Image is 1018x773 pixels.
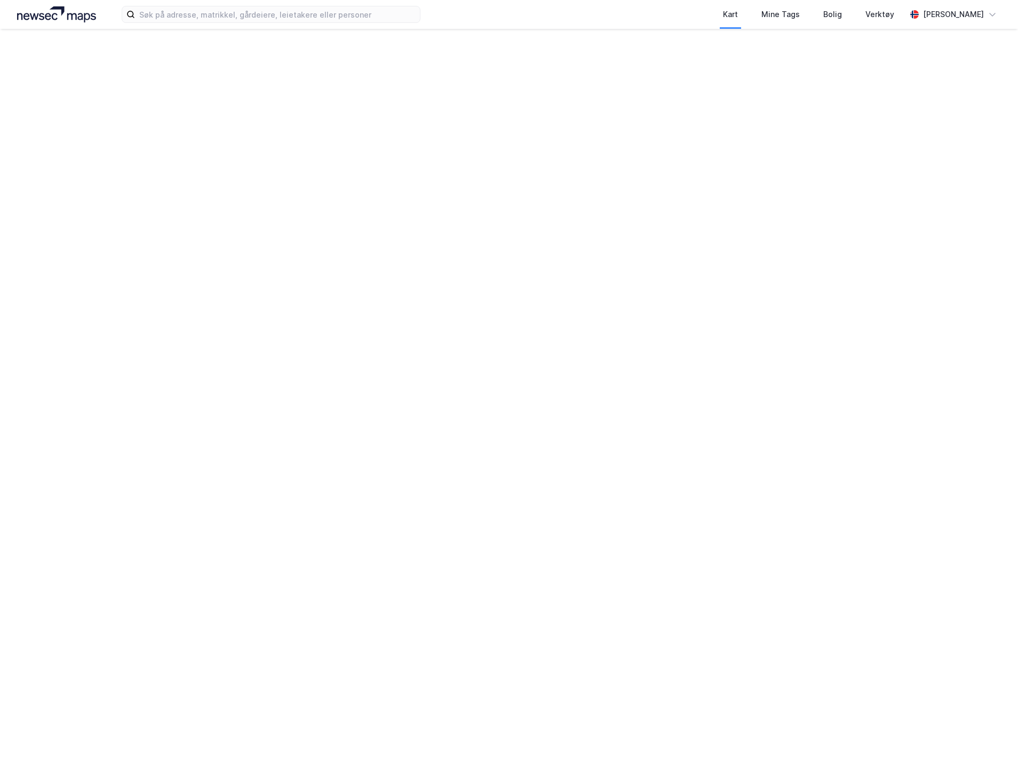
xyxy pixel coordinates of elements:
[723,8,738,21] div: Kart
[823,8,842,21] div: Bolig
[865,8,894,21] div: Verktøy
[923,8,984,21] div: [PERSON_NAME]
[135,6,420,22] input: Søk på adresse, matrikkel, gårdeiere, leietakere eller personer
[761,8,800,21] div: Mine Tags
[965,722,1018,773] iframe: Chat Widget
[17,6,96,22] img: logo.a4113a55bc3d86da70a041830d287a7e.svg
